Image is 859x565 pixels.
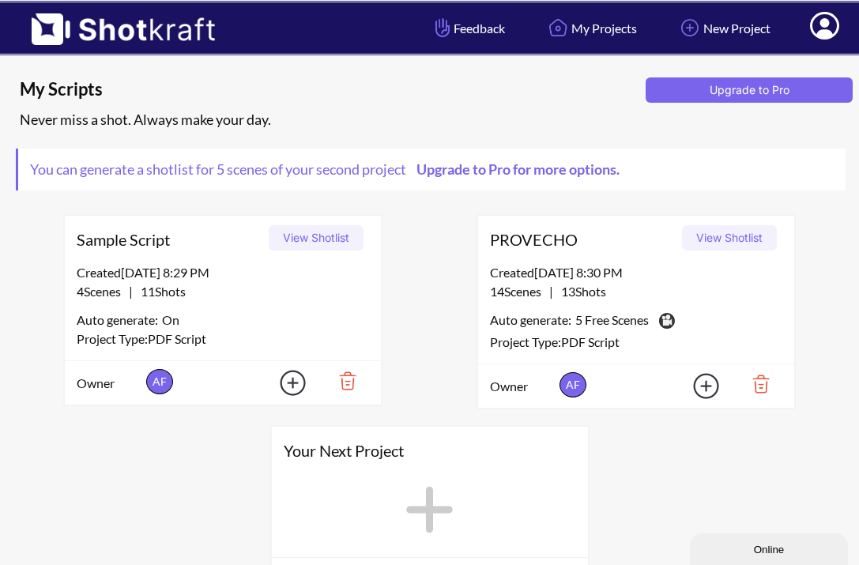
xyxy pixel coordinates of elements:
[255,365,311,401] img: Add Icon
[490,228,676,251] span: PROVECHO
[490,311,575,333] span: Auto generate:
[162,311,179,330] span: On
[77,330,369,348] div: Project Type: PDF Script
[406,160,627,178] a: Upgrade to Pro for more options.
[682,225,777,250] button: View Shotlist
[20,77,640,101] span: My Scripts
[728,371,782,397] img: Trash Icon
[690,530,851,565] iframe: chat widget
[575,311,649,333] span: 5 Free Scenes
[669,368,724,404] img: Add Icon
[214,160,406,178] span: 5 scenes of your second project
[133,284,186,299] span: 11 Shots
[431,14,454,41] img: Hand Icon
[77,282,186,301] span: |
[431,19,505,37] span: Feedback
[77,374,142,393] span: Owner
[544,14,571,41] img: Home Icon
[655,309,677,333] img: Camera Icon
[284,439,576,462] span: Your Next Project
[315,367,369,394] img: Trash Icon
[16,107,851,133] div: Never miss a shot. Always make your day.
[490,284,549,299] span: 14 Scenes
[269,225,364,250] button: View Shotlist
[533,7,649,49] a: My Projects
[559,372,586,397] span: AF
[646,77,853,103] button: Upgrade to Pro
[553,284,606,299] span: 13 Shots
[18,149,639,190] span: You can generate a shotlist for
[77,311,162,330] span: Auto generate:
[665,7,782,49] a: New Project
[490,333,782,352] div: Project Type: PDF Script
[77,228,263,251] span: Sample Script
[676,14,703,41] img: Add Icon
[146,369,173,394] span: AF
[490,282,606,301] span: |
[77,284,129,299] span: 4 Scenes
[490,263,782,282] div: Created [DATE] 8:30 PM
[77,263,369,282] div: Created [DATE] 8:29 PM
[490,377,556,396] span: Owner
